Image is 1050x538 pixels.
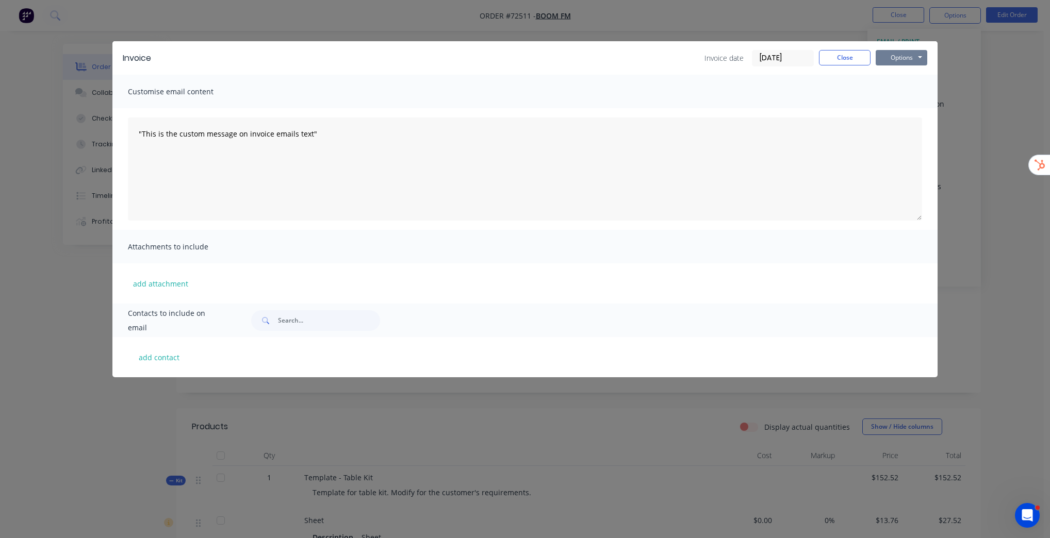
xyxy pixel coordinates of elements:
[128,349,190,365] button: add contact
[1015,503,1040,528] iframe: Intercom live chat
[819,50,871,65] button: Close
[128,117,922,221] textarea: "This is the custom message on invoice emails text"
[128,306,225,335] span: Contacts to include on email
[278,310,380,331] input: Search...
[128,85,241,99] span: Customise email content
[123,52,151,64] div: Invoice
[876,50,927,65] button: Options
[128,276,193,291] button: add attachment
[128,240,241,254] span: Attachments to include
[704,53,744,63] span: Invoice date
